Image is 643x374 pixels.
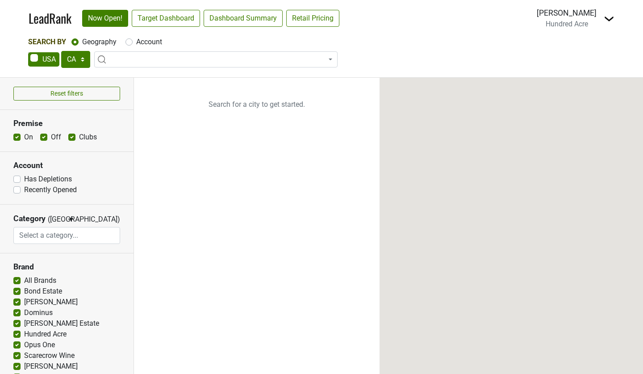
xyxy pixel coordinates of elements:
img: Dropdown Menu [604,13,614,24]
span: Search By [28,38,66,46]
label: [PERSON_NAME] [24,361,78,372]
button: Reset filters [13,87,120,101]
label: Clubs [79,132,97,143]
h3: Brand [13,262,120,272]
label: Account [136,37,162,47]
h3: Category [13,214,46,223]
h3: Premise [13,119,120,128]
label: Has Depletions [24,174,72,185]
label: Opus One [24,340,55,350]
label: Scarecrow Wine [24,350,75,361]
input: Select a category... [14,227,120,244]
span: ([GEOGRAPHIC_DATA]) [48,214,66,227]
label: [PERSON_NAME] [24,297,78,307]
a: Dashboard Summary [204,10,283,27]
label: All Brands [24,275,56,286]
p: Search for a city to get started. [134,78,380,131]
a: Now Open! [82,10,128,27]
label: [PERSON_NAME] Estate [24,318,99,329]
span: Hundred Acre [546,20,588,28]
label: Hundred Acre [24,329,67,340]
label: On [24,132,33,143]
a: Target Dashboard [132,10,200,27]
label: Dominus [24,307,53,318]
label: Off [51,132,61,143]
h3: Account [13,161,120,170]
label: Recently Opened [24,185,77,195]
a: LeadRank [29,9,71,28]
div: [PERSON_NAME] [537,7,597,19]
label: Geography [82,37,117,47]
label: Bond Estate [24,286,62,297]
a: Retail Pricing [286,10,339,27]
span: ▼ [68,215,75,223]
